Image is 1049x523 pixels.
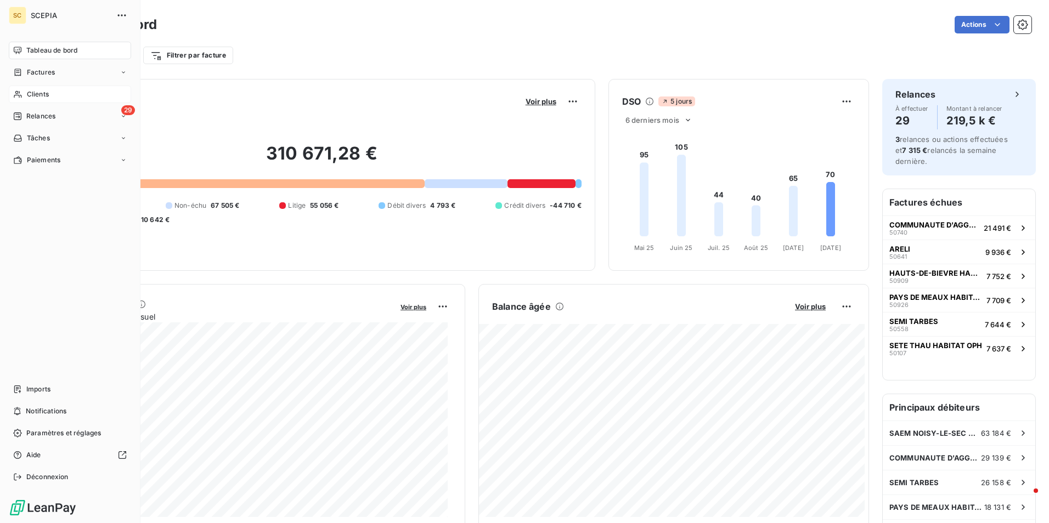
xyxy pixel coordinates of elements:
h6: Balance âgée [492,300,551,313]
h6: DSO [622,95,641,108]
span: Paramètres et réglages [26,428,101,438]
tspan: Août 25 [744,244,768,252]
tspan: [DATE] [783,244,804,252]
span: Crédit divers [504,201,545,211]
span: 67 505 € [211,201,239,211]
span: Clients [27,89,49,99]
button: COMMUNAUTE D'AGGLOMERATION5074021 491 € [883,215,1035,240]
h6: Relances [895,88,935,101]
div: SC [9,7,26,24]
button: SETE THAU HABITAT OPH501077 637 € [883,336,1035,360]
span: 18 131 € [984,503,1011,511]
span: Voir plus [795,302,826,311]
span: 7 709 € [986,296,1011,305]
span: PAYS DE MEAUX HABITAT [889,503,984,511]
span: Imports [26,384,50,394]
span: 7 644 € [985,320,1011,329]
span: 50926 [889,302,909,308]
span: SETE THAU HABITAT OPH [889,341,982,350]
span: COMMUNAUTE D'AGGLOMERATION [889,220,979,229]
button: ARELI506419 936 € [883,240,1035,264]
span: 55 056 € [310,201,339,211]
span: Litige [288,201,306,211]
span: -44 710 € [550,201,581,211]
span: Voir plus [526,97,556,106]
span: HAUTS-DE-BIEVRE HABITAT [889,269,982,277]
span: relances ou actions effectuées et relancés la semaine dernière. [895,135,1008,166]
span: Montant à relancer [946,105,1002,112]
button: Voir plus [792,302,829,311]
span: Déconnexion [26,472,69,482]
span: PAYS DE MEAUX HABITAT [889,293,982,302]
span: 50909 [889,277,909,284]
button: Voir plus [397,302,430,311]
iframe: Intercom live chat [1012,486,1038,512]
span: SCEPIA [31,11,110,20]
span: Notifications [26,406,66,416]
span: Débit divers [387,201,426,211]
span: 50558 [889,326,909,332]
button: Actions [955,16,1009,33]
tspan: [DATE] [820,244,841,252]
span: 7 752 € [986,272,1011,281]
h6: Principaux débiteurs [883,394,1035,420]
span: Relances [26,111,55,121]
span: 4 793 € [430,201,455,211]
span: 6 derniers mois [625,116,679,124]
span: 26 158 € [981,478,1011,487]
span: 29 [121,105,135,115]
span: -10 642 € [138,215,170,225]
span: 7 637 € [986,344,1011,353]
span: SEMI TARBES [889,317,938,326]
tspan: Mai 25 [634,244,654,252]
span: Non-échu [174,201,206,211]
span: 3 [895,135,900,144]
span: Paiements [27,155,60,165]
span: ARELI [889,245,910,253]
tspan: Juin 25 [670,244,692,252]
h2: 310 671,28 € [62,143,582,175]
span: 7 315 € [902,146,927,155]
span: Factures [27,67,55,77]
button: Filtrer par facture [143,47,233,64]
span: SAEM NOISY-LE-SEC HABITAT [889,429,981,437]
span: 50107 [889,350,906,356]
h4: 219,5 k € [946,112,1002,129]
tspan: Juil. 25 [708,244,730,252]
span: Voir plus [401,303,426,311]
span: Aide [26,450,41,460]
span: COMMUNAUTE D'AGGLOMERATION [889,453,981,462]
img: Logo LeanPay [9,499,77,516]
button: Voir plus [522,96,560,106]
button: PAYS DE MEAUX HABITAT509267 709 € [883,288,1035,312]
h6: Factures échues [883,189,1035,215]
span: 50740 [889,229,907,236]
span: Tâches [27,133,50,143]
span: 29 139 € [981,453,1011,462]
span: À effectuer [895,105,928,112]
span: 9 936 € [985,248,1011,257]
span: 63 184 € [981,429,1011,437]
a: Aide [9,446,131,464]
span: Chiffre d'affaires mensuel [62,311,393,322]
span: 21 491 € [984,224,1011,232]
span: SEMI TARBES [889,478,939,487]
button: SEMI TARBES505587 644 € [883,312,1035,336]
button: HAUTS-DE-BIEVRE HABITAT509097 752 € [883,264,1035,288]
span: Tableau de bord [26,46,77,55]
span: 5 jours [658,96,695,106]
span: 50641 [889,253,907,260]
h4: 29 [895,112,928,129]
